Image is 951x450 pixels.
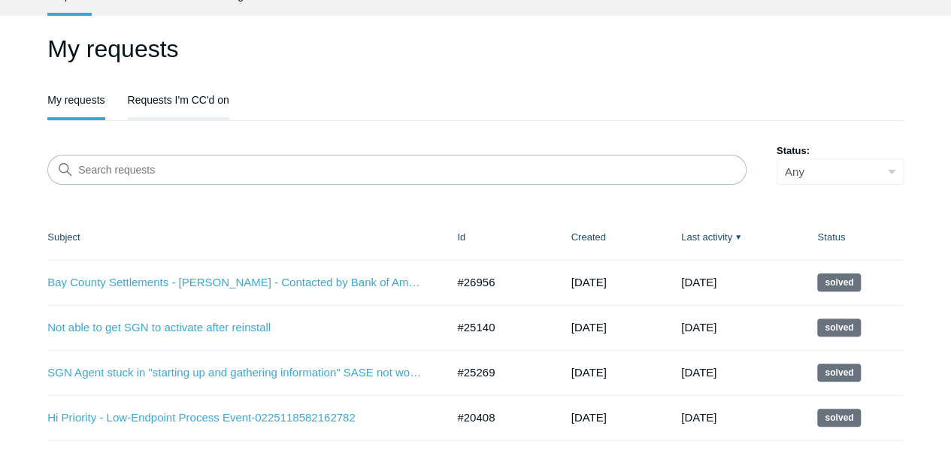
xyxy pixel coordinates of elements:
[571,321,607,334] time: 05/28/2025, 11:51
[681,366,716,379] time: 06/24/2025, 10:02
[571,411,607,424] time: 09/28/2024, 09:38
[777,143,904,159] label: Status:
[47,364,423,382] a: SGN Agent stuck in "starting up and gathering information" SASE not working
[47,274,423,291] a: Bay County Settlements - [PERSON_NAME] - Contacted by Bank of America about RAT Virus
[817,364,861,382] span: This request has been solved
[681,321,716,334] time: 06/25/2025, 15:02
[681,276,716,288] time: 08/25/2025, 18:02
[802,215,903,260] th: Status
[442,350,556,395] td: #25269
[817,319,861,337] span: This request has been solved
[442,305,556,350] td: #25140
[128,83,229,114] a: Requests I'm CC'd on
[47,155,747,185] input: Search requests
[571,366,607,379] time: 06/03/2025, 15:47
[47,31,904,67] h1: My requests
[681,231,732,243] a: Last activity▼
[47,83,104,117] a: My requests
[442,215,556,260] th: Id
[817,409,861,427] span: This request has been solved
[734,231,742,243] span: ▼
[442,395,556,440] td: #20408
[47,215,442,260] th: Subject
[817,273,861,291] span: This request has been solved
[47,409,423,427] a: Hi Priority - Low-Endpoint Process Event-0225118582162782
[681,411,716,424] time: 10/27/2024, 15:02
[571,276,607,288] time: 08/01/2025, 14:32
[571,231,606,243] a: Created
[442,260,556,305] td: #26956
[47,319,423,337] a: Not able to get SGN to activate after reinstall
